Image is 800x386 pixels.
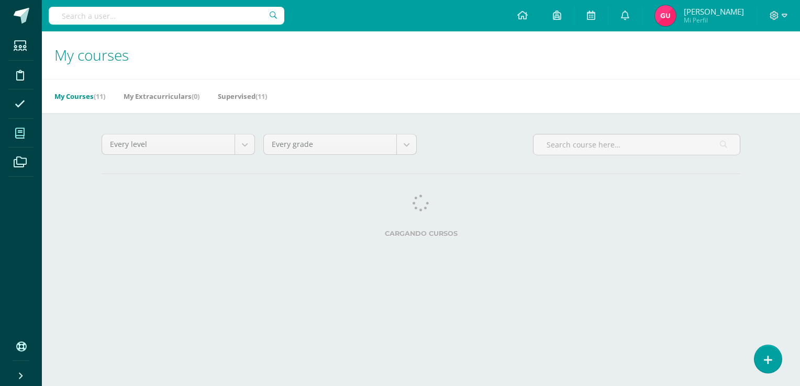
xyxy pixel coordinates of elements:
a: Every level [102,134,254,154]
span: My courses [54,45,129,65]
a: My Courses(11) [54,88,105,105]
a: Every grade [264,134,416,154]
span: (0) [192,92,199,101]
span: (11) [94,92,105,101]
span: [PERSON_NAME] [684,6,744,17]
span: Mi Perfil [684,16,744,25]
input: Search course here… [534,134,740,155]
img: be674616ac65fc954138655dd538a82d.png [655,5,676,26]
a: My Extracurriculars(0) [124,88,199,105]
span: Every grade [272,134,388,154]
span: (11) [255,92,267,101]
label: Cargando cursos [102,230,740,237]
input: Search a user… [49,7,284,25]
a: Supervised(11) [218,88,267,105]
span: Every level [110,134,227,154]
